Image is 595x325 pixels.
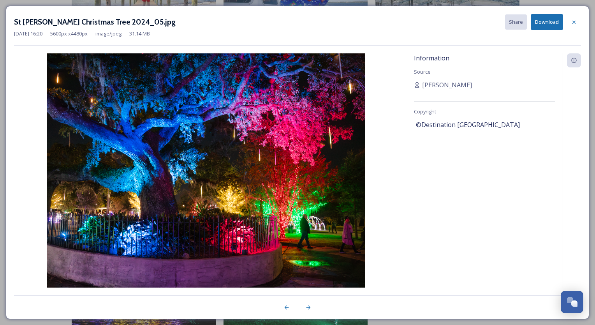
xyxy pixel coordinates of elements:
[414,54,449,62] span: Information
[50,30,88,37] span: 5600 px x 4480 px
[14,30,42,37] span: [DATE] 16:20
[531,14,563,30] button: Download
[505,14,527,30] button: Share
[14,16,176,28] h3: St [PERSON_NAME] Christmas Tree 2024_05.jpg
[414,108,436,115] span: Copyright
[561,291,583,313] button: Open Chat
[129,30,150,37] span: 31.14 MB
[422,80,472,90] span: [PERSON_NAME]
[416,120,520,129] span: ©Destination [GEOGRAPHIC_DATA]
[414,68,431,75] span: Source
[14,53,398,308] img: St%20Andrews%20Christmas%20Tree%202024_05.jpg
[95,30,121,37] span: image/jpeg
